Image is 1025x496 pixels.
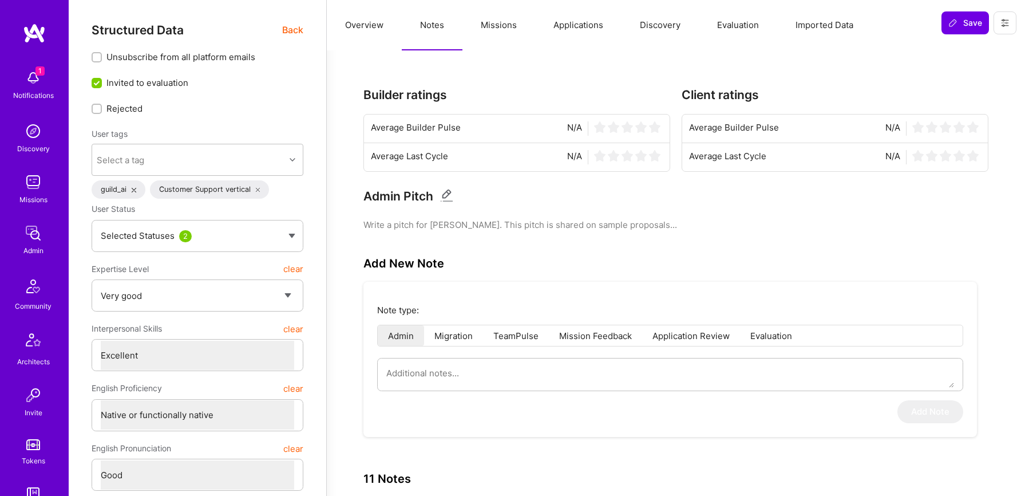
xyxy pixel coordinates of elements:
[622,150,633,162] img: star
[483,325,549,346] li: TeamPulse
[22,66,45,89] img: bell
[363,219,988,231] pre: Write a pitch for [PERSON_NAME]. This pitch is shared on sample proposals...
[92,128,128,139] label: User tags
[371,121,461,136] span: Average Builder Pulse
[26,439,40,450] img: tokens
[106,77,188,89] span: Invited to evaluation
[642,325,740,346] li: Application Review
[635,121,647,133] img: star
[283,378,303,399] button: clear
[378,325,424,346] li: Admin
[92,180,145,199] div: guild_ai
[282,23,303,37] span: Back
[608,121,619,133] img: star
[363,88,670,102] h3: Builder ratings
[35,66,45,76] span: 1
[926,121,937,133] img: star
[649,150,660,162] img: star
[567,121,582,136] span: N/A
[940,150,951,162] img: star
[17,143,50,155] div: Discovery
[948,17,982,29] span: Save
[953,150,965,162] img: star
[92,438,171,459] span: English Pronunciation
[682,88,988,102] h3: Client ratings
[19,273,47,300] img: Community
[106,51,255,63] span: Unsubscribe from all platform emails
[23,245,43,257] div: Admin
[92,23,184,37] span: Structured Data
[740,325,802,346] li: Evaluation
[912,150,924,162] img: star
[283,438,303,459] button: clear
[594,121,605,133] img: star
[15,300,52,312] div: Community
[283,259,303,280] button: clear
[926,150,937,162] img: star
[132,188,136,192] i: icon Close
[101,230,175,241] span: Selected Statuses
[92,378,162,399] span: English Proficiency
[967,150,979,162] img: star
[689,150,766,164] span: Average Last Cycle
[363,189,433,203] h3: Admin Pitch
[283,318,303,339] button: clear
[22,384,45,407] img: Invite
[25,407,42,419] div: Invite
[363,257,444,270] h3: Add New Note
[22,222,45,245] img: admin teamwork
[13,89,54,101] div: Notifications
[371,150,448,164] span: Average Last Cycle
[940,121,951,133] img: star
[885,121,900,136] span: N/A
[649,121,660,133] img: star
[377,304,963,316] p: Note type:
[92,204,135,214] span: User Status
[17,356,50,368] div: Architects
[23,23,46,44] img: logo
[608,150,619,162] img: star
[440,189,453,202] i: Edit
[885,150,900,164] span: N/A
[19,328,47,356] img: Architects
[635,150,647,162] img: star
[594,150,605,162] img: star
[106,103,143,115] span: Rejected
[912,121,924,133] img: star
[967,121,979,133] img: star
[150,180,270,199] div: Customer Support vertical
[897,400,963,423] button: Add Note
[622,121,633,133] img: star
[549,325,642,346] li: Mission Feedback
[941,11,989,34] button: Save
[92,318,162,339] span: Interpersonal Skills
[22,455,45,467] div: Tokens
[424,325,483,346] li: Migration
[256,188,260,192] i: icon Close
[19,194,48,206] div: Missions
[363,472,411,486] h3: 11 Notes
[22,120,45,143] img: discovery
[97,154,144,166] div: Select a tag
[179,230,192,242] div: 2
[567,150,582,164] span: N/A
[689,121,779,136] span: Average Builder Pulse
[953,121,965,133] img: star
[22,171,45,194] img: teamwork
[290,157,295,163] i: icon Chevron
[288,234,295,238] img: caret
[92,259,149,280] span: Expertise Level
